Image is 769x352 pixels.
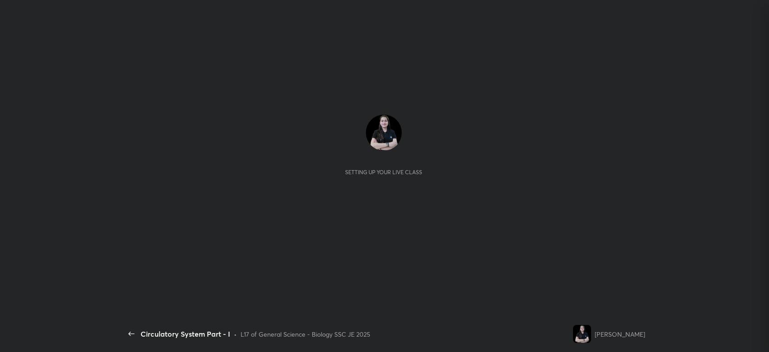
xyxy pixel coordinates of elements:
div: [PERSON_NAME] [595,329,645,339]
div: Circulatory System Part - I [141,329,230,339]
img: bf1e84bf73f945abbc000c2175944321.jpg [366,115,402,151]
div: Setting up your live class [345,169,422,176]
img: bf1e84bf73f945abbc000c2175944321.jpg [573,325,591,343]
div: L17 of General Science - Biology SSC JE 2025 [241,329,370,339]
div: • [234,329,237,339]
